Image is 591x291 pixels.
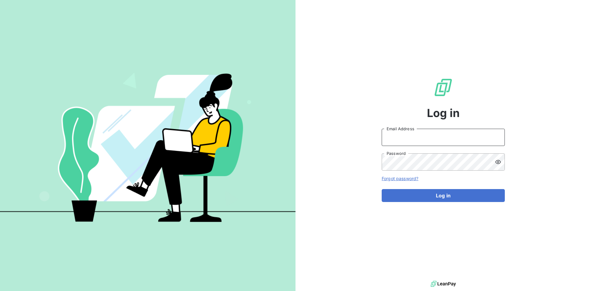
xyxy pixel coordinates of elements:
a: Forgot password? [382,176,418,181]
span: Log in [427,105,460,121]
img: LeanPay Logo [433,78,453,97]
button: Log in [382,189,505,202]
img: logo [431,279,456,289]
input: placeholder [382,129,505,146]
